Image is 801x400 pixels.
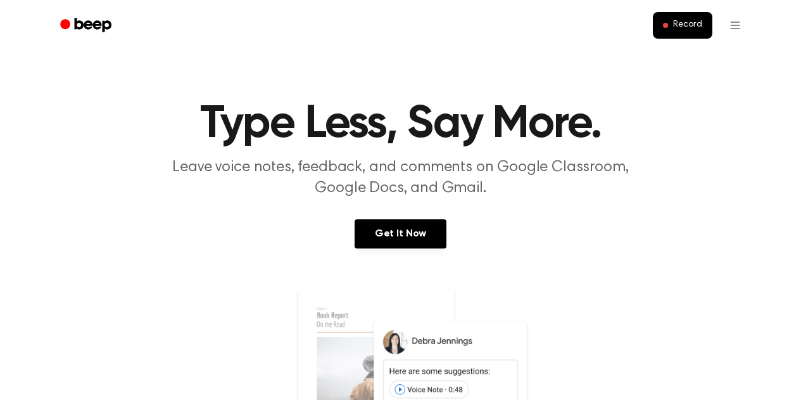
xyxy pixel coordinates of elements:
[77,101,725,147] h1: Type Less, Say More.
[673,20,702,31] span: Record
[720,10,750,41] button: Open menu
[653,12,712,39] button: Record
[355,219,446,248] a: Get It Now
[158,157,644,199] p: Leave voice notes, feedback, and comments on Google Classroom, Google Docs, and Gmail.
[51,13,123,38] a: Beep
